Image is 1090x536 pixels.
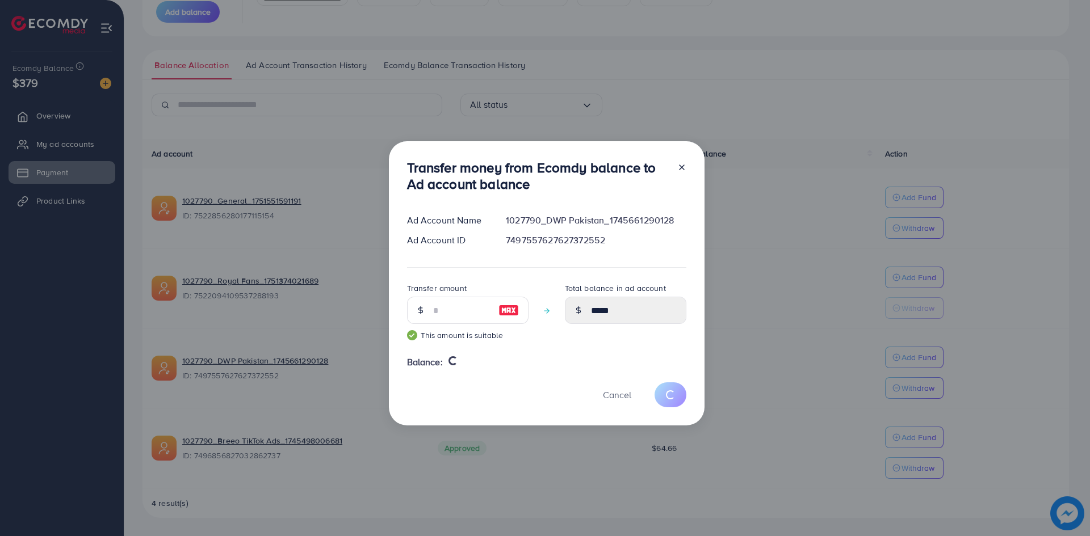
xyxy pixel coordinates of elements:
[497,234,695,247] div: 7497557627627372552
[565,282,666,294] label: Total balance in ad account
[407,330,529,341] small: This amount is suitable
[407,330,417,340] img: guide
[407,356,443,369] span: Balance:
[398,234,497,247] div: Ad Account ID
[407,282,467,294] label: Transfer amount
[407,159,668,192] h3: Transfer money from Ecomdy balance to Ad account balance
[589,382,645,407] button: Cancel
[398,214,497,227] div: Ad Account Name
[497,214,695,227] div: 1027790_DWP Pakistan_1745661290128
[603,389,631,401] span: Cancel
[498,303,519,317] img: image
